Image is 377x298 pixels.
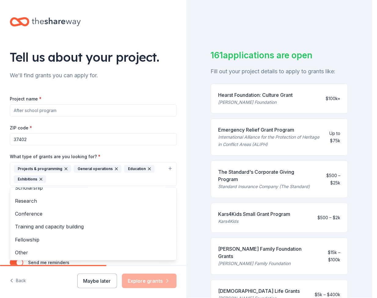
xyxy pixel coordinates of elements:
[14,175,46,183] div: Exhibitions
[124,165,155,173] div: Education
[74,165,122,173] div: General operations
[15,236,171,244] span: Fellowship
[15,197,171,205] span: Research
[15,184,171,192] span: Scholarship
[10,187,177,260] div: Projects & programmingGeneral operationsEducationExhibitions
[15,223,171,231] span: Training and capacity building
[15,210,171,218] span: Conference
[14,165,71,173] div: Projects & programming
[15,249,171,256] span: Other
[10,162,177,186] button: Projects & programmingGeneral operationsEducationExhibitions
